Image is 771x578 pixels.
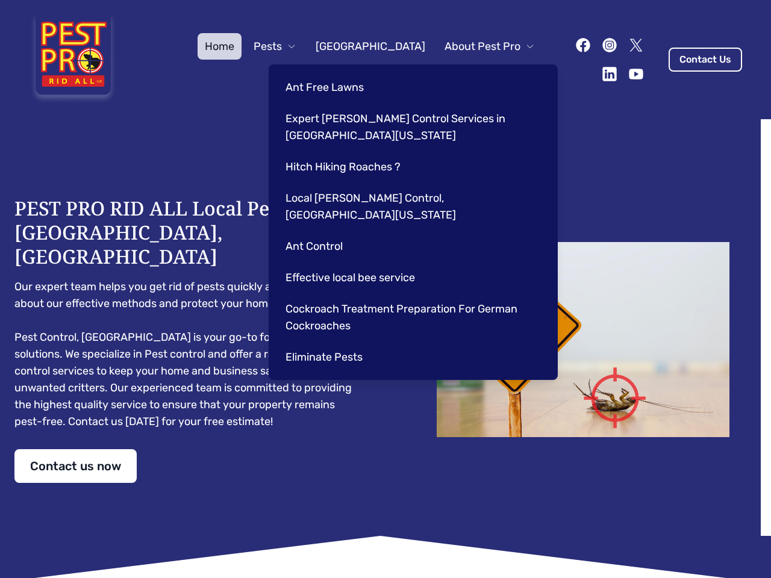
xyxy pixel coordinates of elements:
a: Contact Us [669,48,742,72]
button: About Pest Pro [437,33,542,60]
a: Blog [446,60,482,86]
a: Local [PERSON_NAME] Control, [GEOGRAPHIC_DATA][US_STATE] [278,185,543,228]
span: About Pest Pro [445,38,520,55]
a: Effective local bee service [278,264,543,291]
a: Ant Free Lawns [278,74,543,101]
button: Pest Control Community B2B [266,60,441,86]
a: Contact [487,60,542,86]
img: Dead cockroach on floor with caution sign pest control [410,242,757,437]
a: Eliminate Pests [278,344,543,370]
a: [GEOGRAPHIC_DATA] [308,33,432,60]
button: Pests [246,33,304,60]
a: Expert [PERSON_NAME] Control Services in [GEOGRAPHIC_DATA][US_STATE] [278,105,543,149]
a: Home [198,33,242,60]
span: Pests [254,38,282,55]
pre: Our expert team helps you get rid of pests quickly and safely. Learn about our effective methods ... [14,278,361,430]
img: Pest Pro Rid All [29,14,117,105]
a: Cockroach Treatment Preparation For German Cockroaches [278,296,543,339]
a: Hitch Hiking Roaches ? [278,154,543,180]
a: Ant Control [278,233,543,259]
a: Contact us now [14,449,137,483]
h1: PEST PRO RID ALL Local Pest Control [GEOGRAPHIC_DATA], [GEOGRAPHIC_DATA] [14,196,361,269]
